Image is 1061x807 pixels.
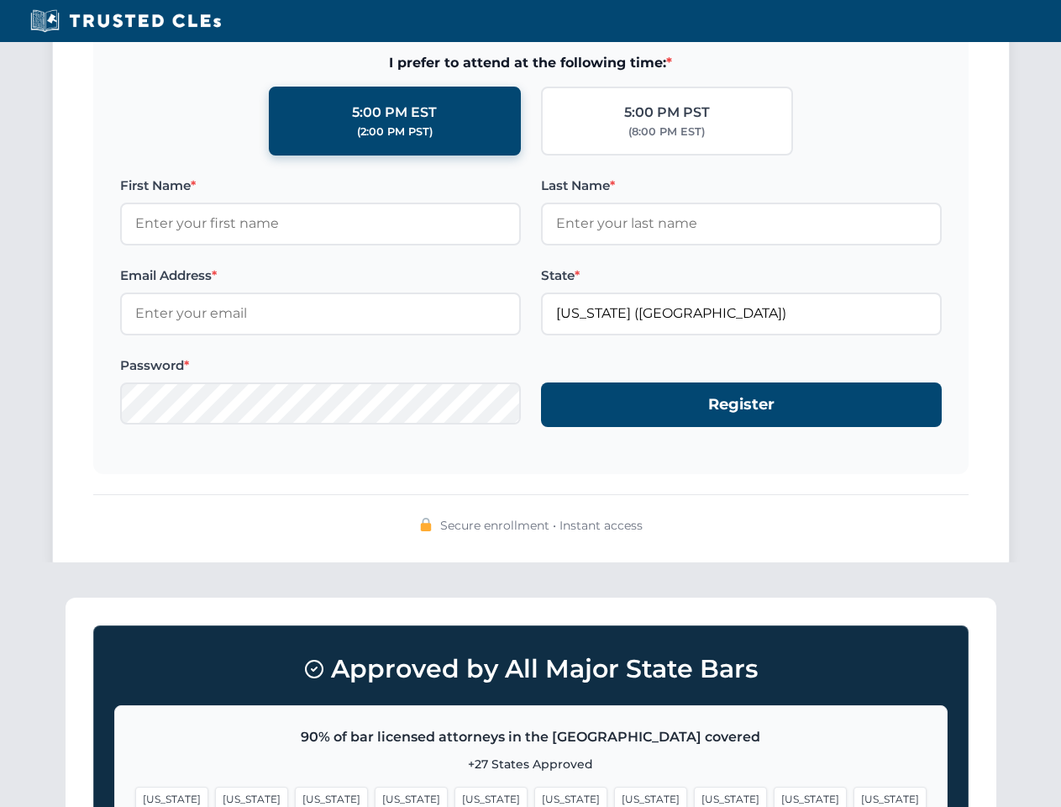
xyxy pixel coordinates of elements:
[135,726,927,748] p: 90% of bar licensed attorneys in the [GEOGRAPHIC_DATA] covered
[541,203,942,245] input: Enter your last name
[541,266,942,286] label: State
[25,8,226,34] img: Trusted CLEs
[120,356,521,376] label: Password
[541,176,942,196] label: Last Name
[120,266,521,286] label: Email Address
[120,203,521,245] input: Enter your first name
[120,52,942,74] span: I prefer to attend at the following time:
[419,518,433,531] img: 🔒
[135,755,927,773] p: +27 States Approved
[440,516,643,535] span: Secure enrollment • Instant access
[352,102,437,124] div: 5:00 PM EST
[541,382,942,427] button: Register
[628,124,705,140] div: (8:00 PM EST)
[357,124,433,140] div: (2:00 PM PST)
[120,293,521,335] input: Enter your email
[120,176,521,196] label: First Name
[624,102,710,124] div: 5:00 PM PST
[541,293,942,335] input: Florida (FL)
[114,646,948,692] h3: Approved by All Major State Bars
